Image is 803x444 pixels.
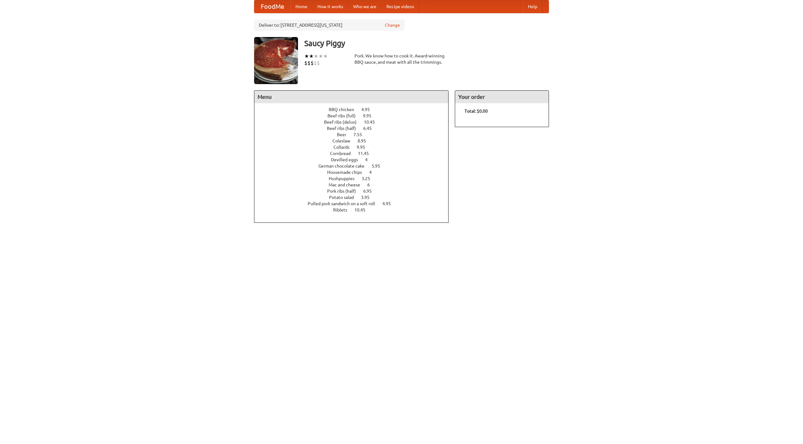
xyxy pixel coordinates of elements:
a: Who we are [348,0,381,13]
span: Devilled eggs [331,157,364,162]
a: Beer 7.55 [337,132,374,137]
img: angular.jpg [254,37,298,84]
span: 6 [367,182,376,187]
span: 4.95 [361,107,376,112]
div: Pork. We know how to cook it. Award-winning BBQ sauce, and meat with all the trimmings. [354,53,449,65]
a: Recipe videos [381,0,419,13]
span: Cornbread [330,151,357,156]
div: Deliver to: [STREET_ADDRESS][US_STATE] [254,19,405,31]
span: Beef ribs (half) [327,126,362,131]
li: ★ [318,53,323,60]
li: $ [317,60,320,67]
li: $ [307,60,311,67]
span: 3.95 [361,195,376,200]
span: 11.45 [358,151,375,156]
li: ★ [314,53,318,60]
li: $ [304,60,307,67]
span: 9.95 [363,113,378,118]
span: 7.55 [354,132,368,137]
span: Potato salad [329,195,360,200]
a: Home [290,0,312,13]
span: Beef ribs (delux) [324,120,363,125]
a: Beef ribs (full) 9.95 [327,113,383,118]
a: BBQ chicken 4.95 [329,107,381,112]
a: Beef ribs (delux) 10.45 [324,120,386,125]
span: 8.95 [358,138,372,143]
a: Riblets 10.45 [333,207,377,212]
li: $ [314,60,317,67]
li: ★ [323,53,328,60]
a: Coleslaw 8.95 [332,138,378,143]
span: Mac and cheese [329,182,366,187]
span: 3.25 [362,176,376,181]
span: BBQ chicken [329,107,360,112]
span: German chocolate cake [318,163,371,169]
span: 4.95 [382,201,397,206]
a: Pulled pork sandwich on a soft roll 4.95 [308,201,402,206]
span: 10.45 [354,207,372,212]
span: 6.45 [363,126,378,131]
a: Potato salad 3.95 [329,195,381,200]
a: Housemade chips 4 [327,170,383,175]
span: 9.95 [357,145,371,150]
h4: Menu [254,91,448,103]
a: How it works [312,0,348,13]
span: 10.45 [364,120,381,125]
span: 4 [365,157,374,162]
a: Collards 9.95 [333,145,377,150]
a: FoodMe [254,0,290,13]
span: 5.95 [372,163,386,169]
span: Beer [337,132,353,137]
span: Pork ribs (half) [327,189,362,194]
span: Hushpuppies [329,176,361,181]
a: Cornbread 11.45 [330,151,380,156]
span: Beef ribs (full) [327,113,362,118]
h3: Saucy Piggy [304,37,549,50]
a: Devilled eggs 4 [331,157,379,162]
a: Mac and cheese 6 [329,182,381,187]
span: 4 [369,170,378,175]
span: 6.95 [363,189,378,194]
a: Pork ribs (half) 6.95 [327,189,383,194]
a: Hushpuppies 3.25 [329,176,382,181]
li: ★ [304,53,309,60]
li: ★ [309,53,314,60]
span: Riblets [333,207,354,212]
span: Pulled pork sandwich on a soft roll [308,201,381,206]
span: Coleslaw [332,138,357,143]
a: German chocolate cake 5.95 [318,163,392,169]
h4: Your order [455,91,549,103]
a: Help [523,0,542,13]
b: Total: $0.00 [465,109,488,114]
li: $ [311,60,314,67]
span: Housemade chips [327,170,368,175]
a: Beef ribs (half) 6.45 [327,126,383,131]
span: Collards [333,145,356,150]
a: Change [385,22,400,28]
